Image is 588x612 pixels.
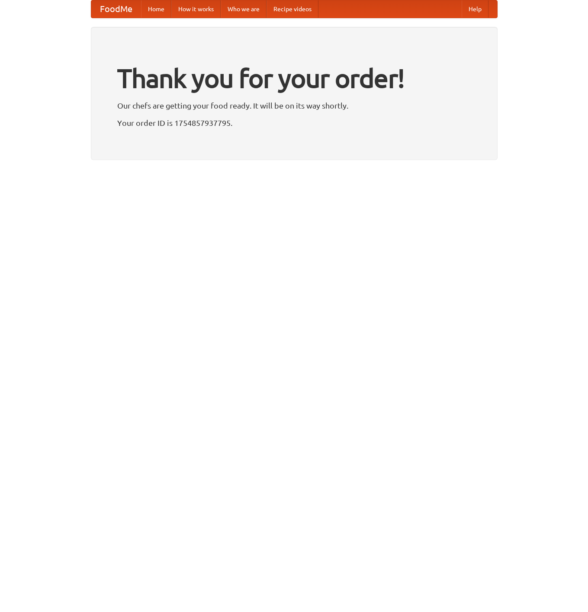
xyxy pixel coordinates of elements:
h1: Thank you for your order! [117,58,471,99]
a: FoodMe [91,0,141,18]
p: Your order ID is 1754857937795. [117,116,471,129]
a: How it works [171,0,221,18]
a: Home [141,0,171,18]
p: Our chefs are getting your food ready. It will be on its way shortly. [117,99,471,112]
a: Help [462,0,488,18]
a: Recipe videos [267,0,318,18]
a: Who we are [221,0,267,18]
